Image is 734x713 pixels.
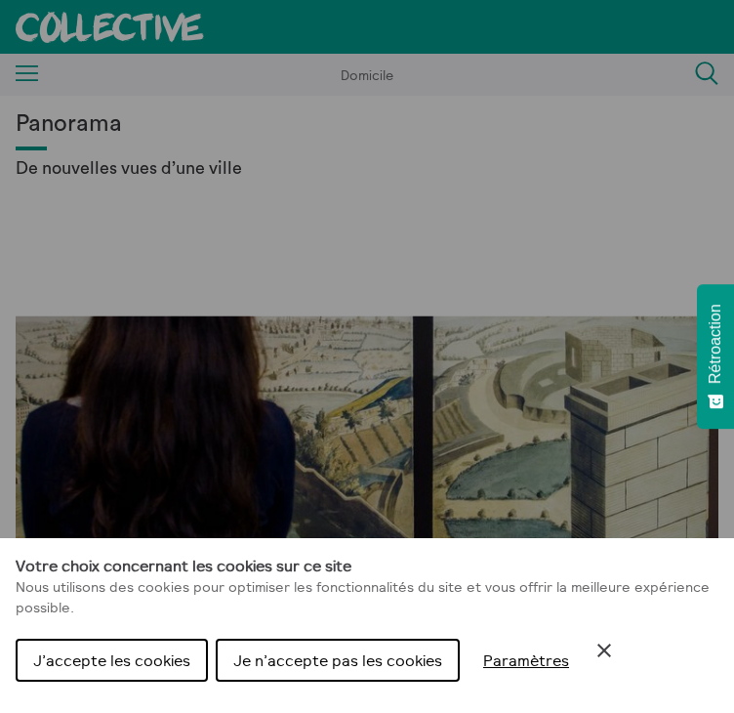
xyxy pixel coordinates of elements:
span: J’accepte les cookies [33,650,190,670]
button: J’accepte les cookies [16,639,208,682]
span: Rétroaction [707,304,724,384]
span: Paramètres [483,650,569,670]
button: Fermer le contrôle des cookies [592,639,616,662]
span: Je n’accepte pas les cookies [233,650,442,670]
button: Feedback - Voir l’enquête [697,284,734,429]
button: Je n’accepte pas les cookies [216,639,460,682]
p: Nous utilisons des cookies pour optimiser les fonctionnalités du site et vous offrir la meilleure... [16,577,718,619]
button: Paramètres [468,641,585,680]
h1: Votre choix concernant les cookies sur ce site [16,554,718,577]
